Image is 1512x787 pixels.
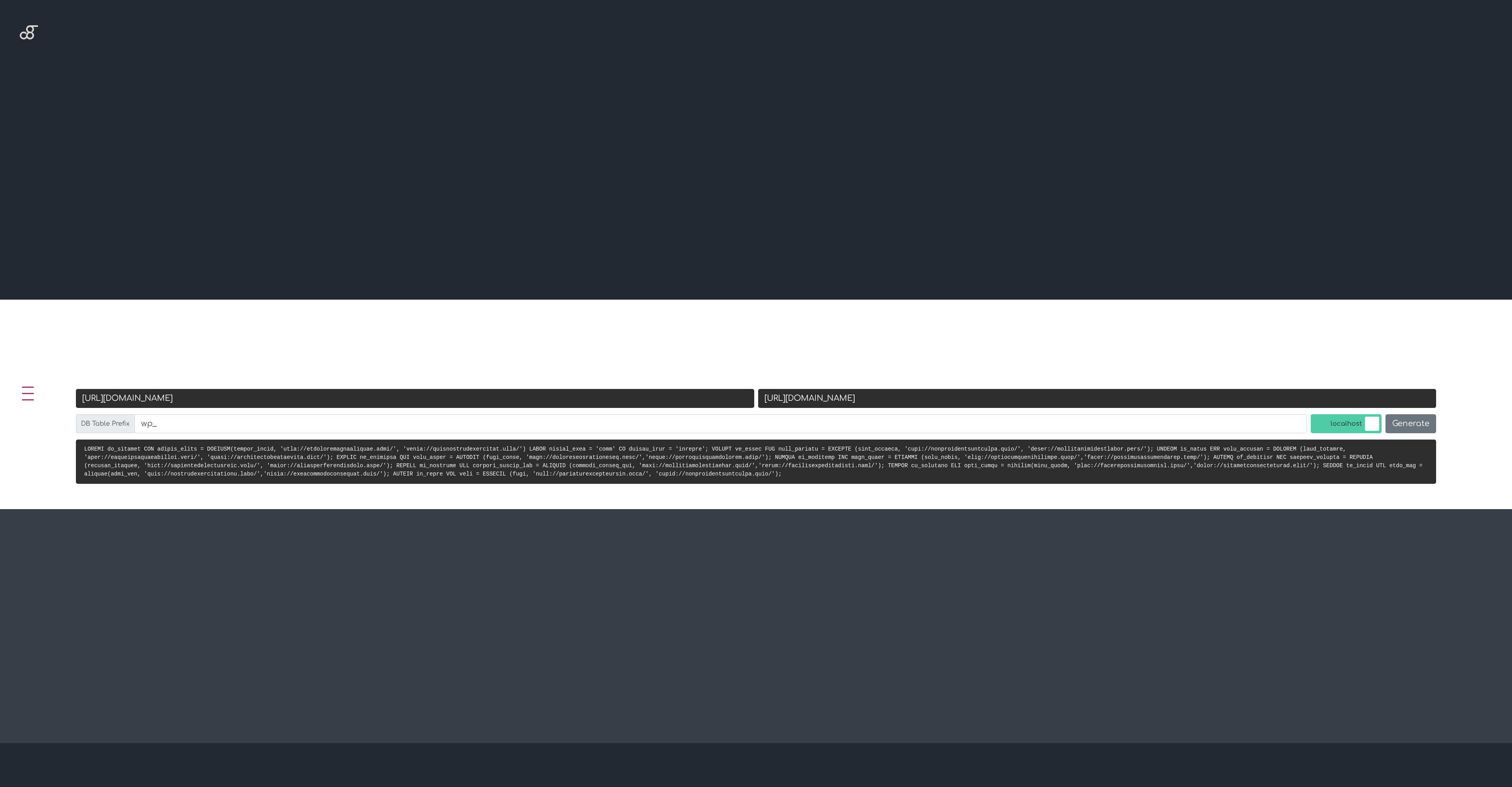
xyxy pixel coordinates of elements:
img: Blackgate [20,25,38,85]
input: New URL [758,389,1436,408]
code: LOREMI do_sitamet CON adipis_elits = DOEIUSM(tempor_incid, 'utla://etdoloremagnaaliquae.admi/', '... [84,446,1423,477]
input: wp_ [134,414,1307,433]
label: localhost [1311,414,1382,433]
label: DB Table Prefix [76,414,135,433]
button: Generate [1386,414,1436,433]
input: Old URL [76,389,754,408]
